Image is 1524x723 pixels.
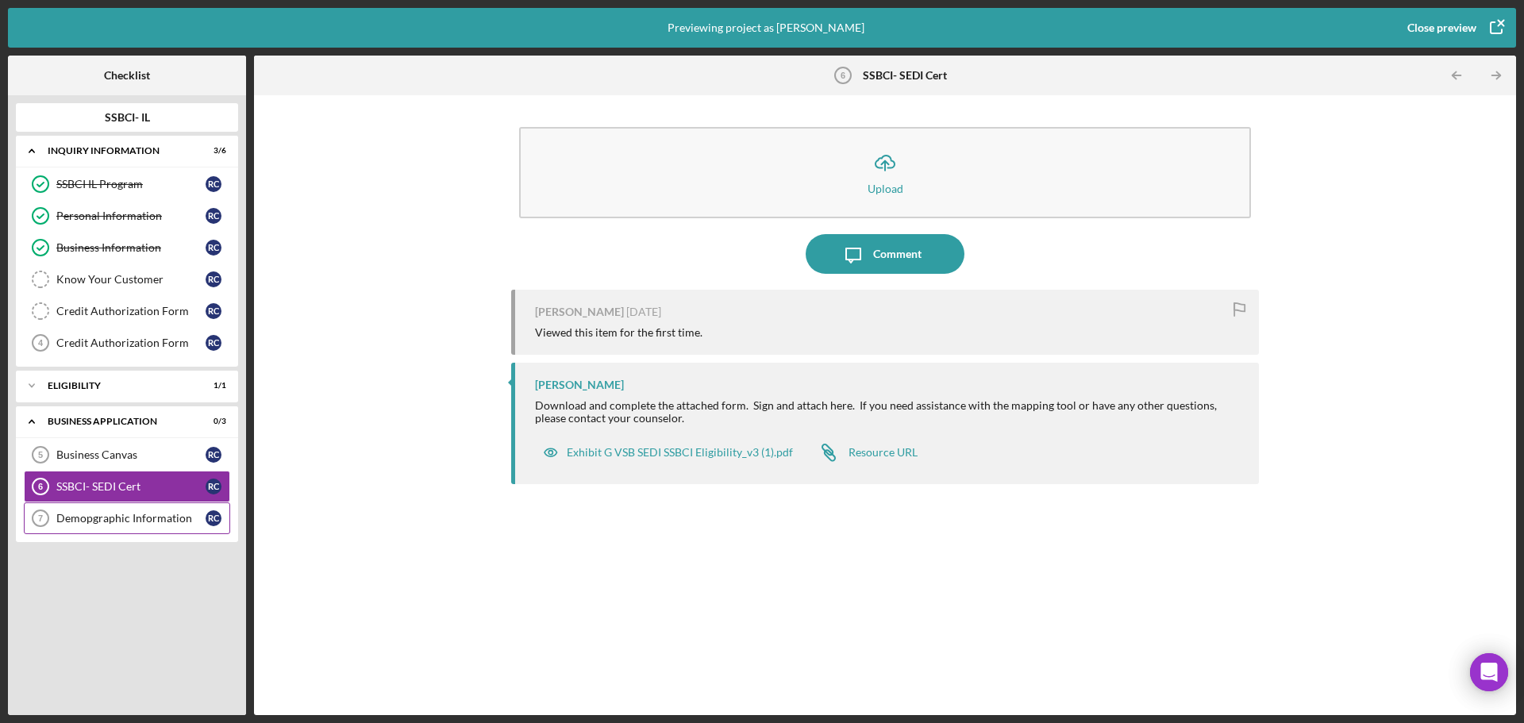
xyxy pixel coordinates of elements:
[206,176,221,192] div: R C
[868,183,903,194] div: Upload
[1391,12,1516,44] button: Close preview
[56,178,206,190] div: SSBCI IL Program
[535,436,801,468] button: Exhibit G VSB SEDI SSBCI Eligibility_v3 (1).pdf
[567,446,793,459] div: Exhibit G VSB SEDI SSBCI Eligibility_v3 (1).pdf
[668,8,864,48] div: Previewing project as [PERSON_NAME]
[56,337,206,349] div: Credit Authorization Form
[806,234,964,274] button: Comment
[1407,12,1476,44] div: Close preview
[56,480,206,493] div: SSBCI- SEDI Cert
[519,127,1251,218] button: Upload
[38,338,44,348] tspan: 4
[206,208,221,224] div: R C
[841,71,845,80] tspan: 6
[206,479,221,494] div: R C
[206,271,221,287] div: R C
[1470,653,1508,691] div: Open Intercom Messenger
[198,417,226,426] div: 0 / 3
[198,146,226,156] div: 3 / 6
[56,512,206,525] div: Demopgraphic Information
[48,381,187,390] div: Eligibility
[206,510,221,526] div: R C
[873,234,922,274] div: Comment
[56,305,206,317] div: Credit Authorization Form
[535,379,624,391] div: [PERSON_NAME]
[206,447,221,463] div: R C
[809,436,918,468] a: Resource URL
[48,146,187,156] div: Inquiry Information
[206,240,221,256] div: R C
[56,448,206,461] div: Business Canvas
[535,399,1243,425] div: Download and complete the attached form. Sign and attach here. If you need assistance with the ma...
[849,446,918,459] div: Resource URL
[48,417,187,426] div: Business Application
[535,326,702,339] div: Viewed this item for the first time.
[104,69,150,82] b: Checklist
[105,111,150,124] b: SSBCI- IL
[863,69,947,82] b: SSBCI- SEDI Cert
[56,241,206,254] div: Business Information
[38,450,43,460] tspan: 5
[198,381,226,390] div: 1 / 1
[38,482,43,491] tspan: 6
[206,335,221,351] div: R C
[206,303,221,319] div: R C
[535,306,624,318] div: [PERSON_NAME]
[38,513,43,523] tspan: 7
[56,210,206,222] div: Personal Information
[56,273,206,286] div: Know Your Customer
[626,306,661,318] time: 2025-08-18 12:00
